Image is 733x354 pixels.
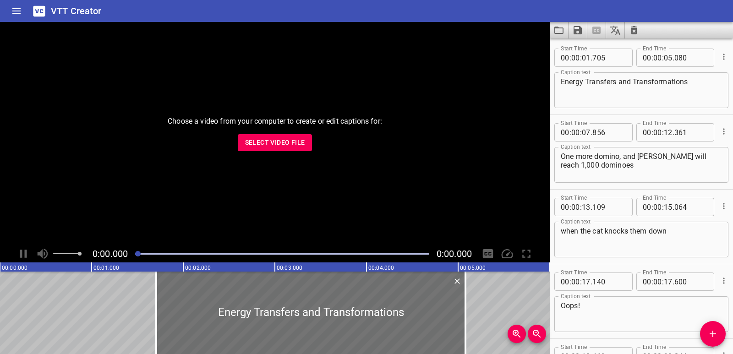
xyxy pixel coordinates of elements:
span: : [569,272,571,291]
input: 07 [582,123,591,142]
textarea: One more domino, and [PERSON_NAME] will reach 1,000 dominoes [561,152,722,178]
button: Add Cue [700,321,726,347]
input: 00 [571,123,580,142]
input: 00 [571,272,580,291]
button: Save captions to file [569,22,587,38]
input: 15 [664,198,673,216]
button: Cue Options [718,51,730,63]
input: 12 [664,123,673,142]
input: 00 [653,123,662,142]
span: . [673,198,674,216]
textarea: when the cat knocks them down [561,227,722,253]
input: 05 [664,49,673,67]
span: : [662,198,664,216]
svg: Load captions from file [553,25,564,36]
span: . [591,272,592,291]
button: Clear captions [625,22,643,38]
span: Video Duration [437,248,472,259]
span: . [591,49,592,67]
span: : [651,272,653,291]
text: 00:01.000 [93,265,119,271]
button: Cue Options [718,275,730,287]
input: 17 [664,272,673,291]
input: 00 [571,198,580,216]
text: 00:00.000 [2,265,27,271]
input: 361 [674,123,708,142]
div: Cue Options [718,45,728,69]
span: : [662,49,664,67]
input: 00 [561,198,569,216]
input: 00 [643,198,651,216]
input: 00 [653,272,662,291]
text: 00:03.000 [277,265,302,271]
div: Toggle Full Screen [518,245,535,262]
span: Current Time [93,248,128,259]
button: Delete [451,275,463,287]
button: Cue Options [718,125,730,137]
input: 00 [643,49,651,67]
input: 140 [592,272,626,291]
input: 600 [674,272,708,291]
div: Play progress [135,253,429,255]
input: 00 [561,272,569,291]
span: : [569,198,571,216]
div: Cue Options [718,269,728,293]
input: 00 [561,123,569,142]
p: Choose a video from your computer to create or edit captions for: [168,116,382,127]
div: Cue Options [718,194,728,218]
input: 705 [592,49,626,67]
button: Zoom Out [528,325,546,343]
div: Cue Options [718,120,728,143]
input: 00 [643,272,651,291]
span: : [580,123,582,142]
div: Playback Speed [498,245,516,262]
input: 00 [561,49,569,67]
input: 00 [571,49,580,67]
span: Select Video File [245,137,305,148]
text: 00:04.000 [368,265,394,271]
span: . [673,49,674,67]
input: 00 [653,49,662,67]
textarea: Energy Transfers and Transformations [561,77,722,103]
span: : [651,198,653,216]
span: . [591,123,592,142]
span: : [662,123,664,142]
span: : [569,49,571,67]
span: : [580,49,582,67]
span: : [569,123,571,142]
input: 17 [582,272,591,291]
text: 00:05.000 [460,265,486,271]
input: 13 [582,198,591,216]
text: 00:02.000 [185,265,211,271]
input: 01 [582,49,591,67]
span: . [673,272,674,291]
button: Load captions from file [550,22,569,38]
div: Delete Cue [451,275,462,287]
button: Translate captions [606,22,625,38]
input: 064 [674,198,708,216]
textarea: Oops! [561,301,722,327]
span: : [580,198,582,216]
button: Select Video File [238,134,312,151]
input: 109 [592,198,626,216]
span: . [591,198,592,216]
button: Cue Options [718,200,730,212]
h6: VTT Creator [51,4,102,18]
svg: Save captions to file [572,25,583,36]
span: . [673,123,674,142]
input: 00 [653,198,662,216]
input: 00 [643,123,651,142]
span: : [580,272,582,291]
input: 856 [592,123,626,142]
div: Hide/Show Captions [479,245,497,262]
span: : [651,49,653,67]
input: 080 [674,49,708,67]
span: : [651,123,653,142]
span: : [662,272,664,291]
button: Zoom In [508,325,526,343]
